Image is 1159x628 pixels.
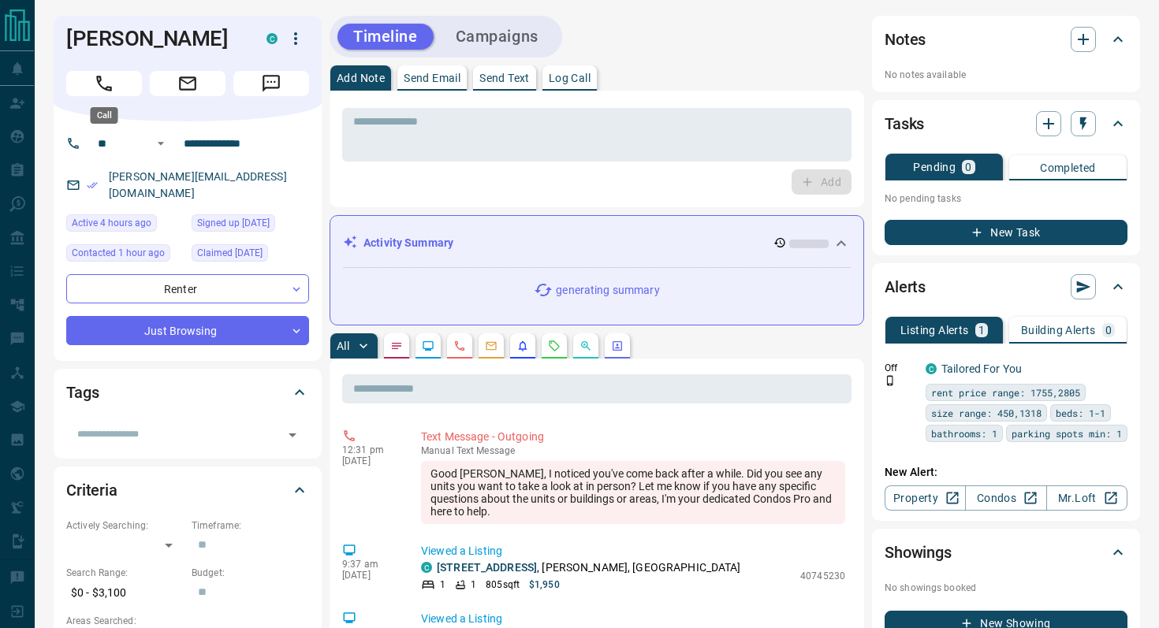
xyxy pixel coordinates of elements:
div: Renter [66,274,309,303]
p: Text Message - Outgoing [421,429,845,445]
p: No notes available [885,68,1127,82]
h2: Showings [885,540,952,565]
svg: Emails [485,340,498,352]
p: 40745230 [800,569,845,583]
span: bathrooms: 1 [931,425,997,441]
p: Off [885,361,916,375]
div: Alerts [885,268,1127,306]
p: New Alert: [885,464,1127,481]
svg: Calls [453,340,466,352]
svg: Lead Browsing Activity [422,340,434,352]
p: 0 [965,162,971,173]
p: 1 [471,578,476,592]
div: condos.ca [421,562,432,573]
h2: Tasks [885,111,924,136]
p: All [337,340,349,351]
p: generating summary [556,282,659,299]
p: Add Note [337,72,385,84]
svg: Agent Actions [611,340,624,352]
span: beds: 1-1 [1056,405,1105,421]
span: Claimed [DATE] [197,245,263,261]
p: Viewed a Listing [421,543,845,559]
span: manual [421,445,454,456]
p: Completed [1040,162,1096,173]
p: [DATE] [342,455,397,466]
p: 9:37 am [342,559,397,570]
a: [PERSON_NAME][EMAIL_ADDRESS][DOMAIN_NAME] [109,170,287,199]
div: Showings [885,533,1127,571]
div: Good [PERSON_NAME], I noticed you've come back after a while. Did you see any units you want to t... [421,461,845,524]
span: Email [150,71,225,96]
p: Activity Summary [363,235,453,251]
button: Campaigns [440,24,554,50]
p: Pending [913,162,956,173]
p: 1 [978,325,985,336]
div: Tue Sep 16 2025 [66,244,184,266]
h2: Criteria [66,478,117,503]
button: Open [281,424,304,446]
p: Send Text [479,72,530,84]
a: Property [885,485,966,511]
div: Tue Sep 16 2025 [66,214,184,236]
a: Tailored For You [941,362,1022,375]
p: No pending tasks [885,187,1127,210]
h2: Alerts [885,274,926,299]
h2: Notes [885,27,926,52]
p: Log Call [549,72,591,84]
button: Open [151,134,170,153]
p: Listing Alerts [900,325,969,336]
div: Activity Summary [343,229,851,258]
p: Budget: [192,566,309,580]
div: Sat Sep 05 2020 [192,214,309,236]
div: Tags [66,373,309,411]
div: Notes [885,20,1127,58]
svg: Push Notification Only [885,375,896,386]
p: Building Alerts [1021,325,1096,336]
span: size range: 450,1318 [931,405,1042,421]
p: Text Message [421,445,845,456]
p: Send Email [404,72,460,84]
span: Active 4 hours ago [72,215,151,231]
p: [DATE] [342,570,397,581]
h2: Tags [66,380,99,405]
h1: [PERSON_NAME] [66,26,243,51]
p: No showings booked [885,581,1127,595]
p: 1 [440,578,445,592]
span: Call [66,71,142,96]
p: Areas Searched: [66,614,309,628]
svg: Requests [548,340,561,352]
div: condos.ca [926,363,937,374]
button: New Task [885,220,1127,245]
p: Timeframe: [192,518,309,533]
p: 0 [1105,325,1112,336]
button: Timeline [337,24,434,50]
p: $1,950 [529,578,560,592]
span: rent price range: 1755,2805 [931,385,1080,400]
div: condos.ca [266,33,278,44]
span: Message [233,71,309,96]
div: Call [91,107,118,124]
svg: Listing Alerts [516,340,529,352]
a: Mr.Loft [1046,485,1127,511]
div: Thu Sep 10 2020 [192,244,309,266]
p: Actively Searching: [66,518,184,533]
svg: Notes [390,340,403,352]
p: $0 - $3,100 [66,580,184,606]
svg: Email Verified [87,180,98,191]
div: Criteria [66,471,309,509]
a: Condos [965,485,1046,511]
span: Signed up [DATE] [197,215,270,231]
span: parking spots min: 1 [1012,425,1122,441]
p: Viewed a Listing [421,611,845,627]
a: [STREET_ADDRESS] [437,561,537,574]
div: Just Browsing [66,316,309,345]
p: , [PERSON_NAME], [GEOGRAPHIC_DATA] [437,559,741,576]
p: 12:31 pm [342,444,397,455]
svg: Opportunities [579,340,592,352]
p: Search Range: [66,566,184,580]
div: Tasks [885,105,1127,143]
p: 805 sqft [486,578,520,592]
span: Contacted 1 hour ago [72,245,165,261]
